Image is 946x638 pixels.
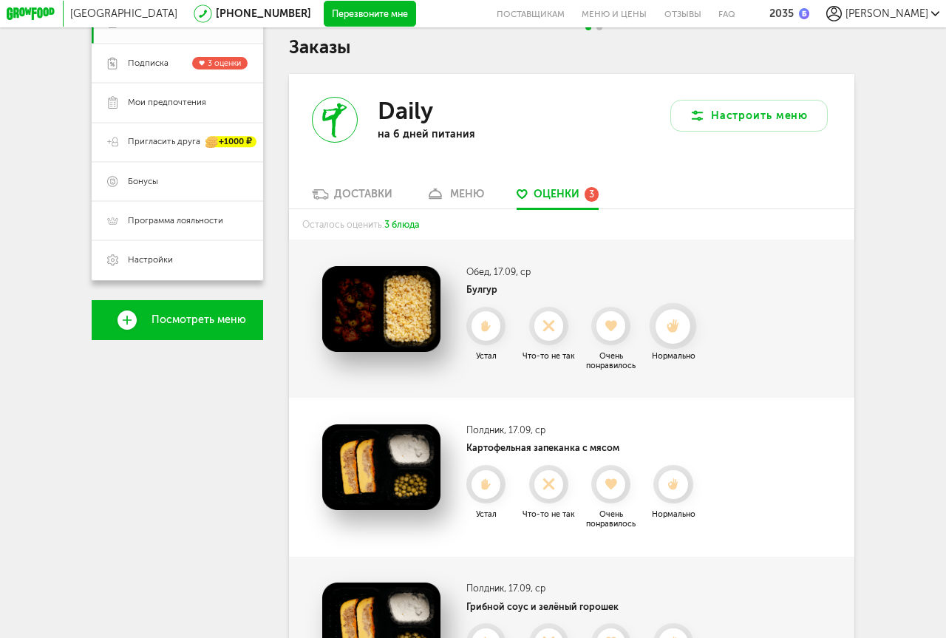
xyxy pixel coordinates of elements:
a: Программа лояльности [92,201,262,240]
div: 2035 [769,7,794,20]
p: на 6 дней питания [378,128,548,140]
a: Бонусы [92,162,262,201]
span: [PERSON_NAME] [845,7,928,20]
span: Пригласить друга [128,136,200,148]
div: Очень понравилось [582,351,641,370]
h4: Картофельная запеканка с мясом [466,442,703,453]
a: Посмотреть меню [92,300,262,339]
div: +1000 ₽ [206,137,256,148]
h3: Daily [378,97,433,125]
h3: Полдник [466,424,703,435]
img: Булгур [322,266,440,352]
div: Очень понравилось [582,509,641,529]
span: , 17.09, ср [504,583,545,594]
span: , 17.09, ср [489,266,531,277]
a: Доставки [305,187,399,208]
div: Устал [457,351,516,361]
span: Оценки [534,188,579,200]
img: bonus_b.cdccf46.png [799,8,809,18]
button: Перезвоните мне [324,1,415,27]
a: Пригласить друга +1000 ₽ [92,123,262,162]
div: Что-то не так [519,509,578,519]
a: Настройки [92,240,262,279]
div: Нормально [644,351,703,361]
span: , 17.09, ср [504,424,545,435]
span: Настройки [128,254,173,266]
div: Доставки [334,188,392,200]
a: Подписка 3 оценки [92,44,262,83]
a: меню [419,187,491,208]
span: [GEOGRAPHIC_DATA] [70,7,177,20]
span: Go to slide 1 [585,24,591,30]
div: Нормально [644,509,703,519]
div: Устал [457,509,516,519]
div: Что-то не так [519,351,578,361]
button: Настроить меню [670,100,828,132]
a: Оценки 3 [510,187,605,208]
h1: Заказы [289,38,854,55]
img: Картофельная запеканка с мясом [322,424,440,510]
div: меню [450,188,484,200]
h4: Булгур [466,284,703,295]
span: 3 блюда [384,219,420,230]
span: Подписка [128,58,169,69]
h3: Обед [466,266,703,277]
div: Осталось оценить: [289,209,854,240]
span: Программа лояльности [128,215,223,227]
span: 3 оценки [208,58,241,68]
span: Мои предпочтения [128,97,206,109]
a: [PHONE_NUMBER] [216,7,311,20]
span: Посмотреть меню [152,314,246,326]
span: Бонусы [128,176,158,188]
span: Go to slide 2 [596,24,602,30]
div: 3 [585,187,599,202]
h3: Полдник [466,583,703,594]
h4: Грибной соус и зелёный горошек [466,601,703,612]
a: Мои предпочтения [92,83,262,122]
